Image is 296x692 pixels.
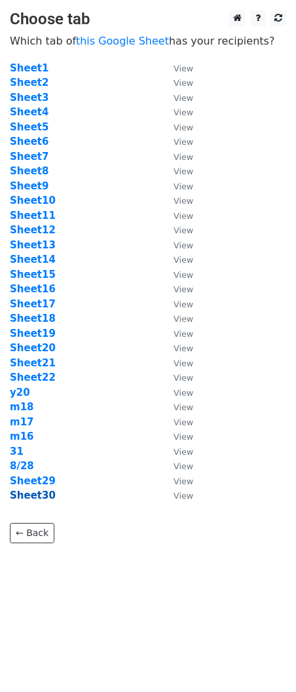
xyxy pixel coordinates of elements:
a: m17 [10,416,34,428]
p: Which tab of has your recipients? [10,34,286,48]
a: View [160,475,193,487]
small: View [174,270,193,280]
small: View [174,64,193,73]
small: View [174,240,193,250]
a: Sheet12 [10,224,56,236]
a: Sheet5 [10,121,48,133]
small: View [174,152,193,162]
iframe: Chat Widget [231,629,296,692]
a: Sheet3 [10,92,48,104]
a: Sheet10 [10,195,56,206]
a: View [160,460,193,472]
small: View [174,93,193,103]
a: Sheet9 [10,180,48,192]
a: View [160,342,193,354]
a: View [160,239,193,251]
a: View [160,313,193,324]
a: Sheet6 [10,136,48,147]
a: Sheet22 [10,372,56,383]
a: Sheet16 [10,283,56,295]
a: View [160,416,193,428]
small: View [174,491,193,501]
small: View [174,358,193,368]
small: View [174,417,193,427]
small: View [174,314,193,324]
small: View [174,196,193,206]
small: View [174,447,193,457]
a: View [160,62,193,74]
a: Sheet21 [10,357,56,369]
h3: Choose tab [10,10,286,29]
a: Sheet17 [10,298,56,310]
a: View [160,298,193,310]
a: View [160,357,193,369]
a: this Google Sheet [76,35,169,47]
a: Sheet30 [10,490,56,501]
a: View [160,165,193,177]
a: View [160,387,193,398]
small: View [174,182,193,191]
small: View [174,388,193,398]
a: View [160,77,193,88]
a: Sheet13 [10,239,56,251]
a: Sheet8 [10,165,48,177]
a: Sheet29 [10,475,56,487]
strong: m16 [10,431,34,442]
small: View [174,432,193,442]
small: View [174,137,193,147]
small: View [174,123,193,132]
a: View [160,283,193,295]
a: View [160,210,193,221]
strong: Sheet15 [10,269,56,280]
a: Sheet4 [10,106,48,118]
a: Sheet18 [10,313,56,324]
a: Sheet14 [10,254,56,265]
a: 8/28 [10,460,34,472]
a: Sheet20 [10,342,56,354]
small: View [174,461,193,471]
a: View [160,328,193,339]
a: View [160,431,193,442]
strong: Sheet11 [10,210,56,221]
a: Sheet2 [10,77,48,88]
a: View [160,180,193,192]
small: View [174,166,193,176]
a: View [160,106,193,118]
a: 31 [10,446,24,457]
small: View [174,329,193,339]
a: View [160,92,193,104]
a: m18 [10,401,34,413]
a: View [160,401,193,413]
small: View [174,107,193,117]
a: View [160,136,193,147]
a: View [160,224,193,236]
a: Sheet1 [10,62,48,74]
a: View [160,446,193,457]
small: View [174,211,193,221]
small: View [174,299,193,309]
a: y20 [10,387,30,398]
small: View [174,343,193,353]
a: View [160,121,193,133]
a: View [160,490,193,501]
small: View [174,284,193,294]
strong: Sheet7 [10,151,48,163]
